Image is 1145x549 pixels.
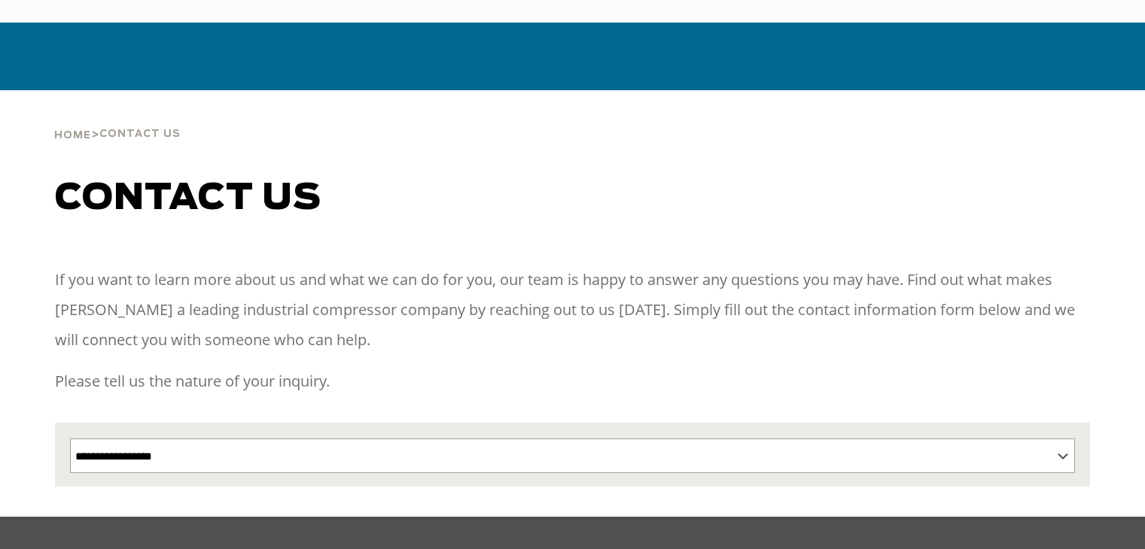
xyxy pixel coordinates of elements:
[55,180,321,217] span: Contact us
[54,128,91,141] a: Home
[55,265,1090,355] p: If you want to learn more about us and what we can do for you, our team is happy to answer any qu...
[54,131,91,141] span: Home
[54,90,181,147] div: >
[99,129,181,139] span: Contact Us
[55,366,1090,396] p: Please tell us the nature of your inquiry.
